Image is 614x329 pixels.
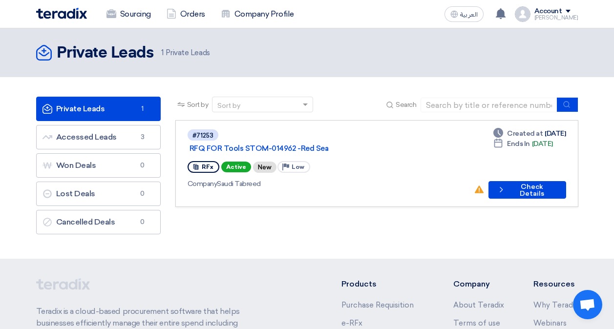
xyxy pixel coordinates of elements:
[445,6,484,22] button: العربية
[453,301,504,309] a: About Teradix
[534,15,578,21] div: [PERSON_NAME]
[36,210,161,234] a: Cancelled Deals0
[292,164,304,170] span: Low
[192,132,213,139] div: #71253
[533,319,567,328] a: Webinars
[217,101,240,111] div: Sort by
[421,98,557,112] input: Search by title or reference number
[36,97,161,121] a: Private Leads1
[534,7,562,16] div: Account
[36,8,87,19] img: Teradix logo
[161,48,164,57] span: 1
[202,164,213,170] span: RFx
[137,161,148,170] span: 0
[99,3,159,25] a: Sourcing
[137,189,148,199] span: 0
[190,144,434,153] a: RFQ FOR Tools STOM-014962 -Red Sea
[453,278,504,290] li: Company
[188,180,217,188] span: Company
[187,100,209,110] span: Sort by
[137,217,148,227] span: 0
[453,319,500,328] a: Terms of use
[36,125,161,149] a: Accessed Leads3
[137,132,148,142] span: 3
[213,3,302,25] a: Company Profile
[488,181,566,199] button: Check Details
[341,319,362,328] a: e-RFx
[460,11,478,18] span: العربية
[507,139,530,149] span: Ends In
[36,153,161,178] a: Won Deals0
[137,104,148,114] span: 1
[57,43,154,63] h2: Private Leads
[396,100,416,110] span: Search
[188,179,466,189] div: Saudi Tabreed
[253,162,276,173] div: New
[159,3,213,25] a: Orders
[161,47,210,59] span: Private Leads
[36,182,161,206] a: Lost Deals0
[493,128,566,139] div: [DATE]
[341,301,414,309] a: Purchase Requisition
[493,139,553,149] div: [DATE]
[515,6,530,22] img: profile_test.png
[341,278,424,290] li: Products
[533,278,578,290] li: Resources
[507,128,543,139] span: Created at
[533,301,578,309] a: Why Teradix
[221,162,251,172] span: Active
[573,290,602,319] a: Open chat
